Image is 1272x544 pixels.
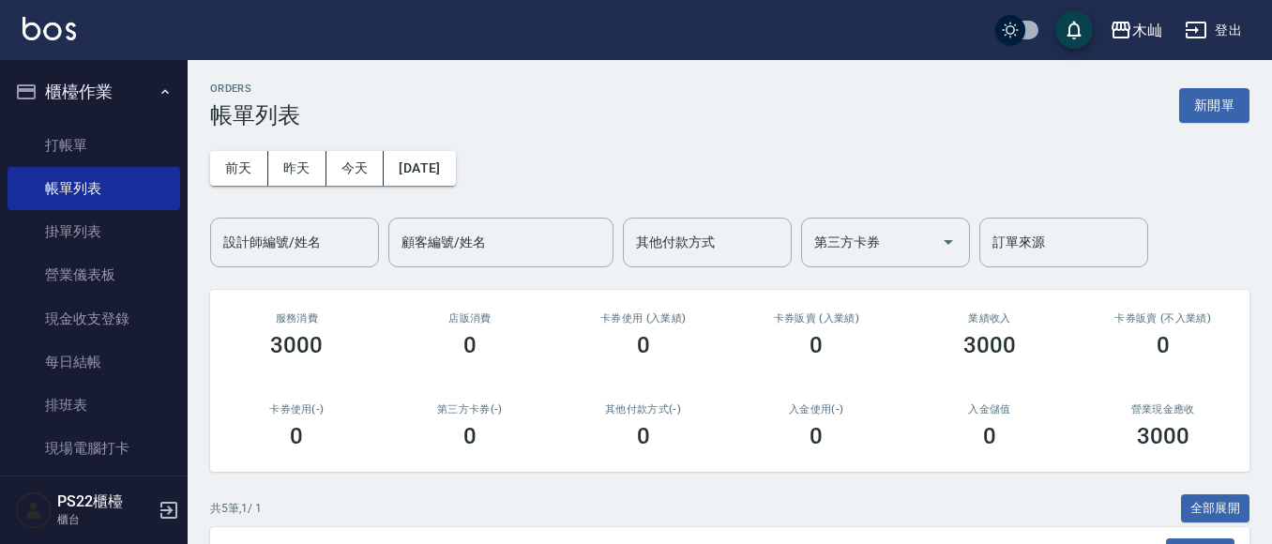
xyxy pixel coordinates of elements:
a: 排班表 [8,384,180,427]
img: Person [15,491,53,529]
button: 登出 [1177,13,1249,48]
h3: 0 [1157,332,1170,358]
button: 今天 [326,151,385,186]
button: 昨天 [268,151,326,186]
button: [DATE] [384,151,455,186]
button: Open [933,227,963,257]
a: 打帳單 [8,124,180,167]
div: 木屾 [1132,19,1162,42]
h3: 0 [810,423,823,449]
a: 帳單列表 [8,167,180,210]
button: 全部展開 [1181,494,1250,523]
h5: PS22櫃檯 [57,492,153,511]
a: 掛單列表 [8,210,180,253]
a: 營業儀表板 [8,253,180,296]
h3: 3000 [1137,423,1189,449]
h2: 入金使用(-) [752,403,881,416]
img: Logo [23,17,76,40]
h3: 0 [983,423,996,449]
h3: 0 [463,423,477,449]
h2: 業績收入 [926,312,1054,325]
h3: 0 [290,423,303,449]
button: 木屾 [1102,11,1170,50]
p: 櫃台 [57,511,153,528]
h2: 其他付款方式(-) [579,403,707,416]
a: 現場電腦打卡 [8,427,180,470]
h3: 帳單列表 [210,102,300,128]
h2: 營業現金應收 [1098,403,1227,416]
h3: 0 [463,332,477,358]
h3: 服務消費 [233,312,361,325]
h3: 0 [810,332,823,358]
h2: 第三方卡券(-) [406,403,535,416]
h2: 卡券販賣 (入業績) [752,312,881,325]
button: 新開單 [1179,88,1249,123]
h2: 店販消費 [406,312,535,325]
h2: ORDERS [210,83,300,95]
h3: 3000 [270,332,323,358]
a: 新開單 [1179,96,1249,113]
h2: 卡券販賣 (不入業績) [1098,312,1227,325]
h3: 0 [637,423,650,449]
h2: 卡券使用 (入業績) [579,312,707,325]
button: save [1055,11,1093,49]
h3: 3000 [963,332,1016,358]
button: 前天 [210,151,268,186]
button: 櫃檯作業 [8,68,180,116]
p: 共 5 筆, 1 / 1 [210,500,262,517]
a: 每日結帳 [8,340,180,384]
a: 現金收支登錄 [8,297,180,340]
h3: 0 [637,332,650,358]
h2: 卡券使用(-) [233,403,361,416]
h2: 入金儲值 [926,403,1054,416]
